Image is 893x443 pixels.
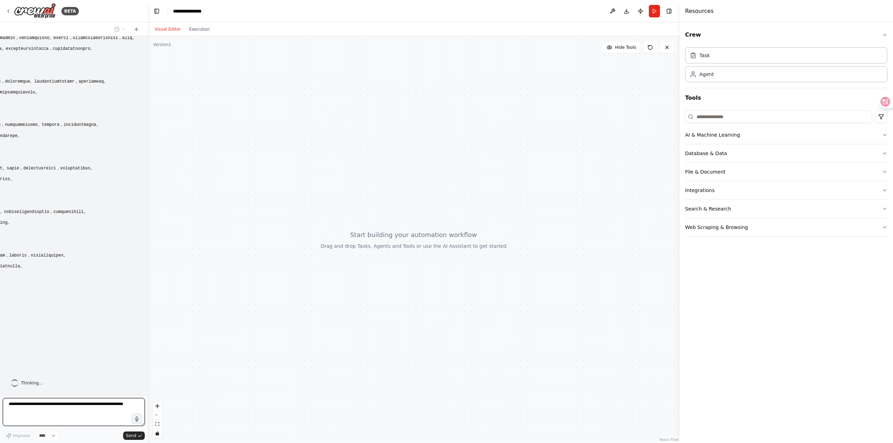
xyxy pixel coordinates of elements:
[153,402,162,411] button: zoom in
[699,52,710,59] div: Task
[173,8,210,15] nav: breadcrumb
[685,45,887,88] div: Crew
[13,433,30,438] span: Improve
[699,71,714,78] div: Agent
[132,414,142,424] button: Click to speak your automation idea
[685,200,887,218] button: Search & Research
[685,181,887,199] button: Integrations
[153,42,171,47] div: Version 1
[664,6,674,16] button: Hide right sidebar
[153,402,162,438] div: React Flow controls
[660,438,678,442] a: React Flow attribution
[602,42,640,53] button: Hide Tools
[685,108,887,242] div: Tools
[185,25,214,33] button: Execution
[685,7,714,15] h4: Resources
[685,218,887,236] button: Web Scraping & Browsing
[126,433,136,438] span: Send
[153,429,162,438] button: toggle interactivity
[685,25,887,45] button: Crew
[111,25,128,33] button: Switch to previous chat
[152,6,162,16] button: Hide left sidebar
[61,7,79,15] div: BETA
[153,411,162,420] button: zoom out
[153,420,162,429] button: fit view
[3,431,33,440] button: Improve
[14,3,56,19] img: Logo
[131,25,142,33] button: Start a new chat
[685,163,887,181] button: File & Document
[685,88,887,108] button: Tools
[685,144,887,162] button: Database & Data
[123,431,145,440] button: Send
[685,126,887,144] button: AI & Machine Learning
[615,45,636,50] span: Hide Tools
[21,380,43,386] span: Thinking...
[150,25,185,33] button: Visual Editor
